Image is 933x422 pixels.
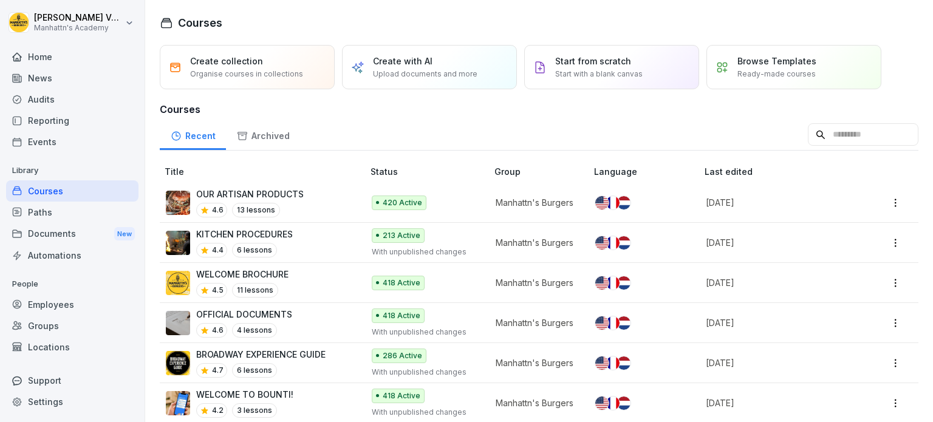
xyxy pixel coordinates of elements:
[196,388,293,401] p: WELCOME TO BOUNTI!
[383,277,420,288] p: 418 Active
[706,236,849,249] p: [DATE]
[166,191,190,215] img: b6xamxhvf3oim249scwp8rtl.png
[6,315,138,336] a: Groups
[160,119,226,150] a: Recent
[212,405,224,416] p: 4.2
[372,327,475,338] p: With unpublished changes
[6,223,138,245] a: DocumentsNew
[606,276,620,290] img: fr.svg
[190,69,303,80] p: Organise courses in collections
[232,283,278,298] p: 11 lessons
[496,276,575,289] p: Manhattn's Burgers
[232,243,277,257] p: 6 lessons
[496,236,575,249] p: Manhattn's Burgers
[496,316,575,329] p: Manhattn's Burgers
[496,196,575,209] p: Manhattn's Burgers
[232,403,277,418] p: 3 lessons
[196,308,292,321] p: OFFICIAL DOCUMENTS
[212,245,224,256] p: 4.4
[6,161,138,180] p: Library
[706,316,849,329] p: [DATE]
[373,69,477,80] p: Upload documents and more
[6,46,138,67] div: Home
[212,325,224,336] p: 4.6
[706,196,849,209] p: [DATE]
[6,131,138,152] a: Events
[160,102,918,117] h3: Courses
[226,119,300,150] a: Archived
[6,245,138,266] div: Automations
[617,316,631,330] img: nl.svg
[606,316,620,330] img: fr.svg
[6,89,138,110] a: Audits
[617,356,631,370] img: nl.svg
[595,356,609,370] img: us.svg
[34,24,123,32] p: Manhattn's Academy
[706,276,849,289] p: [DATE]
[196,268,289,281] p: WELCOME BROCHURE
[6,294,138,315] a: Employees
[383,390,420,401] p: 418 Active
[6,67,138,89] a: News
[383,310,420,321] p: 418 Active
[166,271,190,295] img: o6stutclj8fenf9my2o1qei2.png
[606,236,620,250] img: fr.svg
[6,223,138,245] div: Documents
[595,196,609,209] img: us.svg
[196,228,293,240] p: KITCHEN PROCEDURES
[166,311,190,335] img: ejac0nauwq8k5t72z492sf9q.png
[34,13,123,23] p: [PERSON_NAME] Vanderbeken
[706,396,849,409] p: [DATE]
[6,274,138,294] p: People
[383,230,420,241] p: 213 Active
[166,351,190,375] img: g13ofhbnvnkja93or8f2wu04.png
[606,356,620,370] img: fr.svg
[617,196,631,209] img: nl.svg
[606,196,620,209] img: fr.svg
[496,396,575,409] p: Manhattn's Burgers
[617,396,631,410] img: nl.svg
[196,348,326,361] p: BROADWAY EXPERIENCE GUIDE
[617,276,631,290] img: nl.svg
[494,165,589,178] p: Group
[6,370,138,391] div: Support
[232,323,277,338] p: 4 lessons
[166,391,190,415] img: hm1d8mjyoy3ei8rvq6pjap3c.png
[705,165,864,178] p: Last edited
[372,407,475,418] p: With unpublished changes
[606,396,620,410] img: fr.svg
[6,391,138,412] a: Settings
[555,55,631,67] p: Start from scratch
[595,276,609,290] img: us.svg
[617,236,631,250] img: nl.svg
[372,367,475,378] p: With unpublished changes
[737,55,816,67] p: Browse Templates
[212,205,224,216] p: 4.6
[212,365,224,376] p: 4.7
[371,165,490,178] p: Status
[178,15,222,31] h1: Courses
[383,197,422,208] p: 420 Active
[6,336,138,358] a: Locations
[165,165,366,178] p: Title
[6,110,138,131] div: Reporting
[232,363,277,378] p: 6 lessons
[706,356,849,369] p: [DATE]
[6,180,138,202] div: Courses
[372,247,475,257] p: With unpublished changes
[196,188,304,200] p: OUR ARTISAN PRODUCTS
[6,202,138,223] a: Paths
[373,55,432,67] p: Create with AI
[555,69,643,80] p: Start with a blank canvas
[595,396,609,410] img: us.svg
